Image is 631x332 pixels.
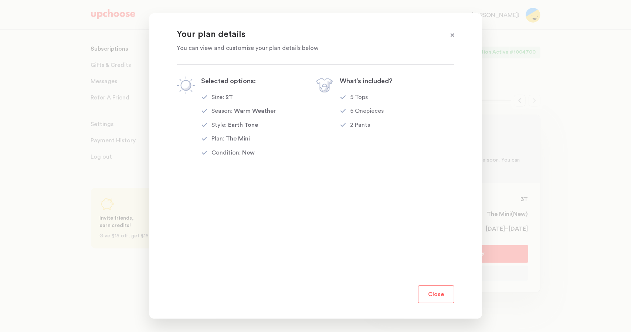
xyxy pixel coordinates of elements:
[228,122,258,128] span: Earth Tone
[350,94,368,102] div: 5 Tops
[201,77,276,85] p: Selected options:
[418,285,454,303] button: Close
[226,136,250,142] span: The Mini
[177,44,436,52] p: You can view and customise your plan details below
[226,94,233,100] span: 2T
[350,107,384,116] div: 5 Onepieces
[212,136,225,142] p: Plan:
[212,122,227,128] p: Style:
[234,108,276,114] span: Warm Weather
[212,94,224,100] p: Size:
[212,150,241,156] p: Condition:
[177,29,436,41] p: Your plan details
[350,121,370,130] div: 2 Pants
[340,77,393,85] p: What’s included?
[242,150,255,156] span: New
[212,108,233,114] p: Season:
